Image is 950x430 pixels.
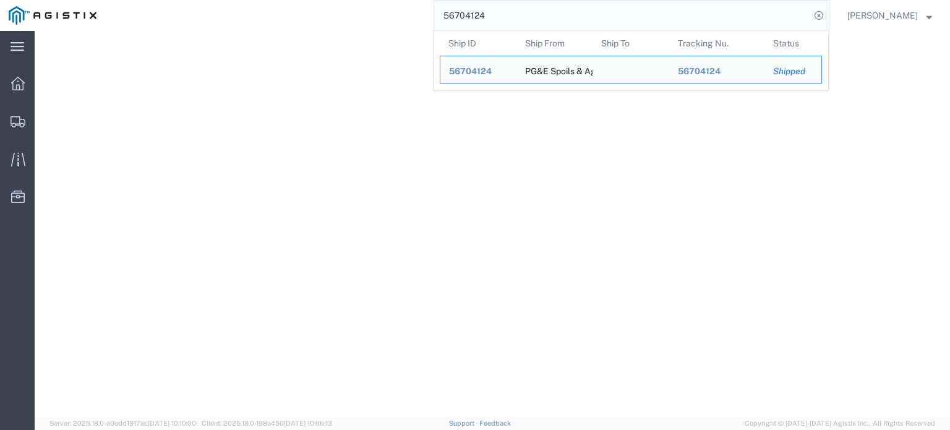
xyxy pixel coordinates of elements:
iframe: FS Legacy Container [35,31,950,417]
div: PG&E Spoils & Aggregates [525,56,584,83]
div: Shipped [773,65,813,78]
span: [DATE] 10:10:00 [148,419,196,427]
span: 56704124 [449,66,492,76]
div: 56704124 [449,65,508,78]
span: Server: 2025.18.0-a0edd1917ac [49,419,196,427]
table: Search Results [440,31,828,90]
th: Tracking Nu. [669,31,765,56]
span: [DATE] 10:06:13 [284,419,332,427]
div: 56704124 [678,65,756,78]
a: Support [449,419,480,427]
th: Status [764,31,822,56]
a: Feedback [479,419,511,427]
th: Ship To [593,31,669,56]
span: Copyright © [DATE]-[DATE] Agistix Inc., All Rights Reserved [745,418,935,429]
button: [PERSON_NAME] [847,8,933,23]
th: Ship ID [440,31,516,56]
span: Client: 2025.18.0-198a450 [202,419,332,427]
span: 56704124 [678,66,721,76]
input: Search for shipment number, reference number [434,1,810,30]
th: Ship From [516,31,593,56]
span: Rochelle Manzoni [847,9,918,22]
img: logo [9,6,96,25]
